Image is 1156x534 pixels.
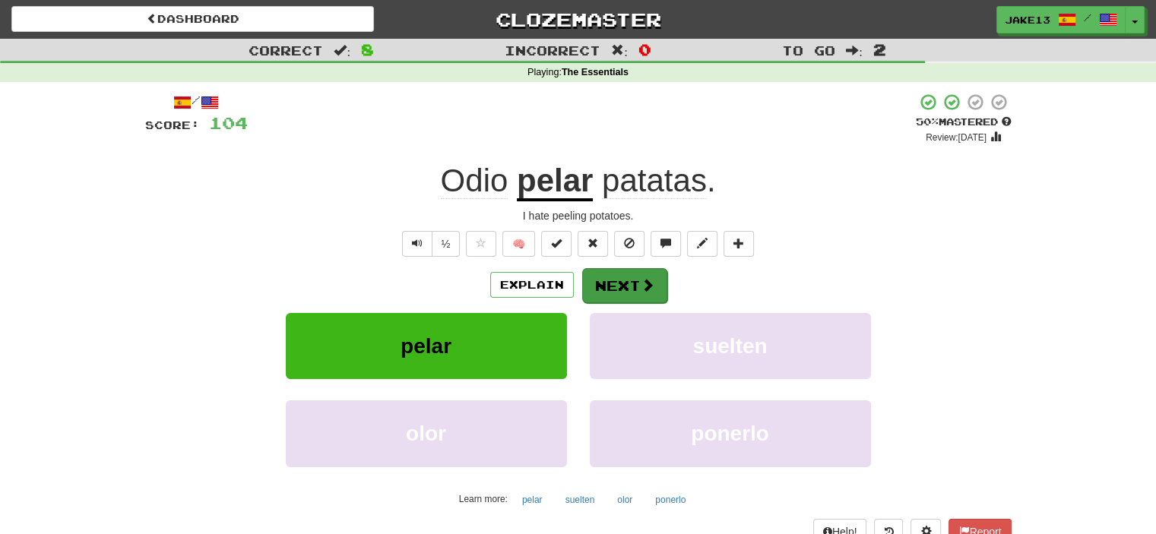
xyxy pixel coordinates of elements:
button: Play sentence audio (ctl+space) [402,231,432,257]
button: Discuss sentence (alt+u) [651,231,681,257]
span: To go [782,43,835,58]
button: suelten [557,488,603,511]
span: . [593,163,715,199]
span: 50 % [916,115,939,128]
span: suelten [692,334,767,358]
button: Reset to 0% Mastered (alt+r) [578,231,608,257]
span: Incorrect [505,43,600,58]
span: ponerlo [691,422,769,445]
a: Clozemaster [397,6,759,33]
u: pelar [517,163,593,201]
strong: The Essentials [562,67,629,77]
span: Odio [441,163,508,199]
button: olor [286,400,567,466]
span: : [334,44,350,57]
button: ponerlo [647,488,694,511]
button: Set this sentence to 100% Mastered (alt+m) [541,231,572,257]
button: Favorite sentence (alt+f) [466,231,496,257]
button: Next [582,268,667,303]
button: Edit sentence (alt+d) [687,231,717,257]
button: Explain [490,272,574,298]
a: jake13 / [996,6,1126,33]
button: Ignore sentence (alt+i) [614,231,645,257]
span: : [846,44,863,57]
button: 🧠 [502,231,535,257]
span: Correct [249,43,323,58]
div: / [145,93,248,112]
span: Score: [145,118,200,131]
span: 8 [361,40,374,58]
span: patatas [602,163,707,199]
div: Mastered [916,115,1012,129]
div: I hate peeling potatoes. [145,208,1012,223]
span: jake13 [1005,13,1050,27]
button: ponerlo [590,400,871,466]
a: Dashboard [11,6,374,32]
span: 104 [209,113,248,132]
div: Text-to-speech controls [399,231,461,257]
small: Review: [DATE] [926,132,987,143]
button: olor [609,488,641,511]
small: Learn more: [459,494,508,504]
span: 0 [638,40,651,58]
span: : [611,44,628,57]
button: pelar [514,488,551,511]
button: ½ [432,231,461,257]
button: pelar [286,313,567,379]
span: 2 [873,40,886,58]
span: pelar [401,334,451,358]
button: Add to collection (alt+a) [724,231,754,257]
span: olor [406,422,446,445]
button: suelten [590,313,871,379]
span: / [1084,12,1091,23]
